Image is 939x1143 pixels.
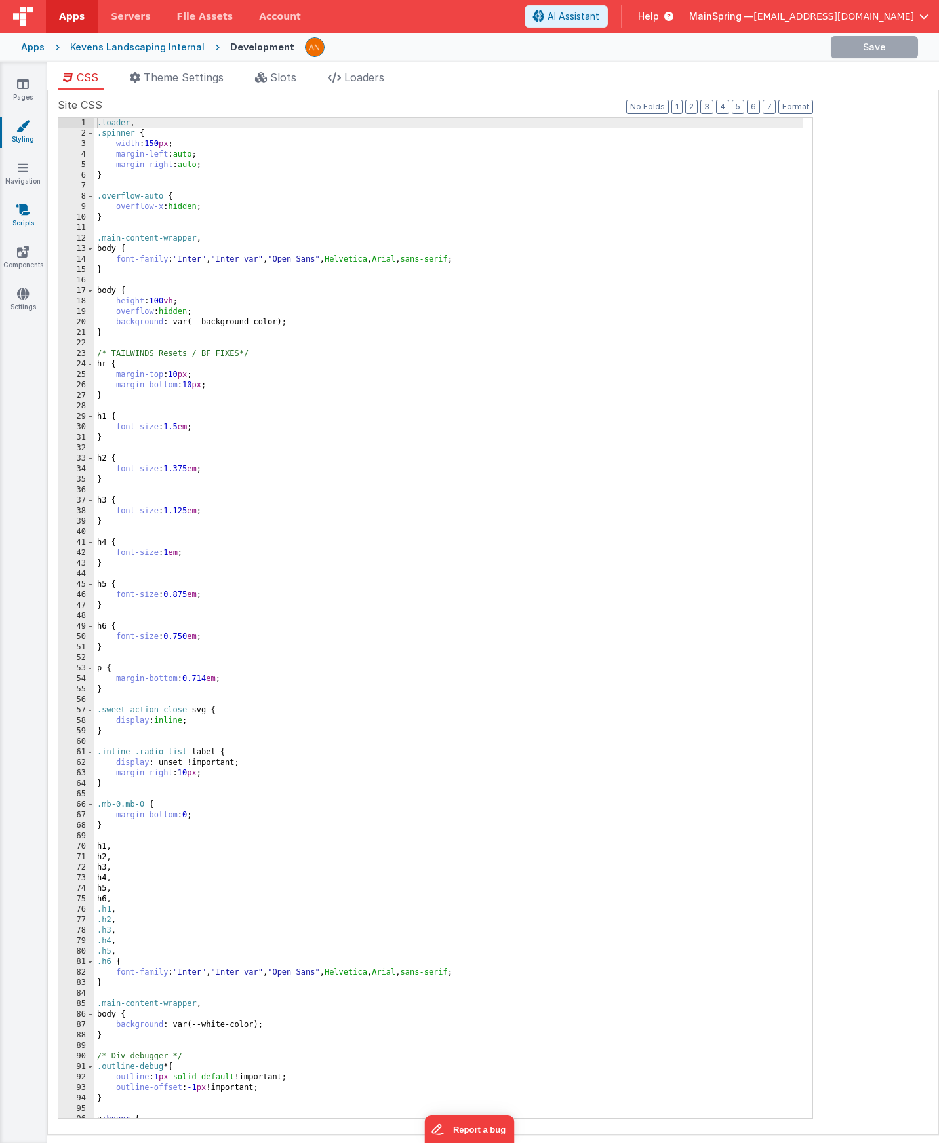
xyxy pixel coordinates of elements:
[638,10,659,23] span: Help
[548,10,599,23] span: AI Assistant
[344,71,384,84] span: Loaders
[58,485,94,495] div: 36
[58,904,94,915] div: 76
[831,36,918,58] button: Save
[58,516,94,527] div: 39
[177,10,233,23] span: File Assets
[58,1093,94,1104] div: 94
[58,632,94,642] div: 50
[58,1114,94,1125] div: 96
[753,10,914,23] span: [EMAIL_ADDRESS][DOMAIN_NAME]
[58,674,94,684] div: 54
[58,988,94,999] div: 84
[58,433,94,443] div: 31
[58,705,94,716] div: 57
[58,726,94,737] div: 59
[58,957,94,967] div: 81
[58,181,94,191] div: 7
[58,611,94,621] div: 48
[732,100,744,114] button: 5
[58,999,94,1009] div: 85
[58,1104,94,1114] div: 95
[58,821,94,831] div: 68
[144,71,224,84] span: Theme Settings
[58,779,94,789] div: 64
[58,621,94,632] div: 49
[689,10,753,23] span: MainSpring —
[58,1083,94,1093] div: 93
[58,579,94,590] div: 45
[59,10,85,23] span: Apps
[58,495,94,506] div: 37
[58,946,94,957] div: 80
[747,100,760,114] button: 6
[230,41,294,54] div: Development
[763,100,776,114] button: 7
[58,118,94,128] div: 1
[671,100,683,114] button: 1
[778,100,813,114] button: Format
[58,139,94,149] div: 3
[58,737,94,747] div: 60
[425,1115,515,1143] iframe: Marker.io feedback button
[58,569,94,579] div: 44
[58,527,94,537] div: 40
[111,10,150,23] span: Servers
[58,149,94,160] div: 4
[58,307,94,317] div: 19
[58,275,94,286] div: 16
[58,359,94,370] div: 24
[58,810,94,821] div: 67
[58,380,94,391] div: 26
[58,716,94,726] div: 58
[58,642,94,653] div: 51
[58,915,94,925] div: 77
[58,338,94,349] div: 22
[58,412,94,422] div: 29
[58,328,94,338] div: 21
[70,41,205,54] div: Kevens Landscaping Internal
[58,296,94,307] div: 18
[58,883,94,894] div: 74
[58,978,94,988] div: 83
[58,475,94,485] div: 35
[58,191,94,202] div: 8
[685,100,698,114] button: 2
[58,862,94,873] div: 72
[58,97,102,113] span: Site CSS
[700,100,713,114] button: 3
[716,100,729,114] button: 4
[58,1041,94,1051] div: 89
[58,590,94,600] div: 46
[58,1020,94,1030] div: 87
[58,1062,94,1072] div: 91
[77,71,98,84] span: CSS
[58,831,94,842] div: 69
[58,558,94,569] div: 43
[306,38,324,56] img: 63cd5caa8a31f9d016618d4acf466499
[58,684,94,695] div: 55
[58,317,94,328] div: 20
[58,967,94,978] div: 82
[58,873,94,883] div: 73
[58,349,94,359] div: 23
[58,653,94,663] div: 52
[58,170,94,181] div: 6
[58,1030,94,1041] div: 88
[58,600,94,611] div: 47
[270,71,296,84] span: Slots
[58,506,94,516] div: 38
[626,100,669,114] button: No Folds
[58,370,94,380] div: 25
[58,454,94,464] div: 33
[58,233,94,244] div: 12
[58,443,94,454] div: 32
[58,223,94,233] div: 11
[58,758,94,768] div: 62
[58,422,94,433] div: 30
[58,663,94,674] div: 53
[58,842,94,852] div: 70
[58,1051,94,1062] div: 90
[58,800,94,810] div: 66
[58,852,94,862] div: 71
